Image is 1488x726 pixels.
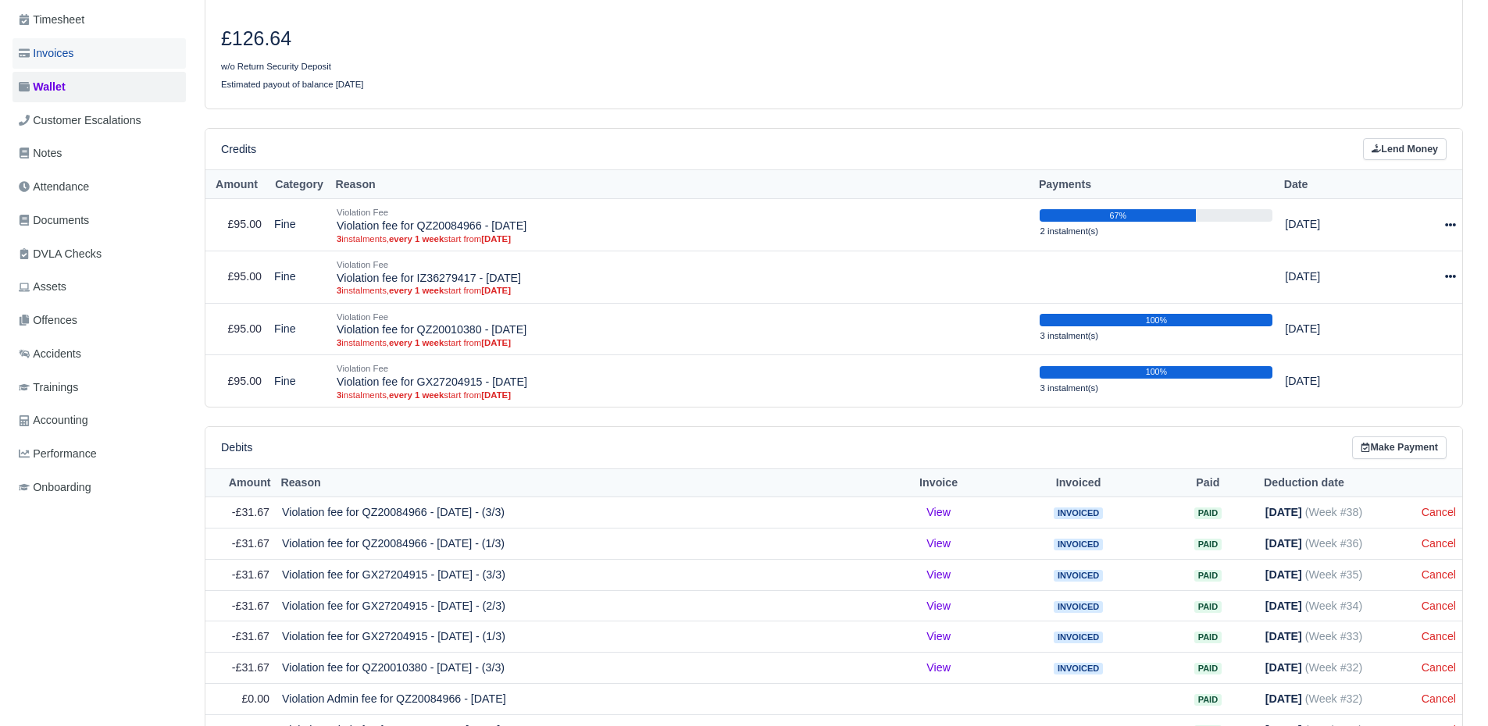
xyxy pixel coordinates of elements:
[1194,507,1222,519] span: Paid
[221,143,256,156] h6: Credits
[221,62,331,71] small: w/o Return Security Deposit
[481,286,511,295] strong: [DATE]
[337,208,388,217] small: Violation Fee
[1040,383,1098,393] small: 3 instalment(s)
[12,305,186,336] a: Offences
[337,390,1027,400] small: instalments, start from
[1305,630,1362,642] span: (Week #33)
[232,506,269,518] span: -£31.67
[1194,632,1222,643] span: Paid
[19,11,84,29] span: Timesheet
[276,683,877,714] td: Violation Admin fee for QZ20084966 - [DATE]
[12,472,186,503] a: Onboarding
[926,506,951,518] a: View
[19,212,89,230] span: Documents
[19,445,97,463] span: Performance
[337,312,388,322] small: Violation Fee
[1157,468,1259,497] th: Paid
[1305,692,1362,705] span: (Week #32)
[337,338,341,347] strong: 3
[1363,138,1447,161] a: Lend Money
[1410,651,1488,726] iframe: Chat Widget
[1305,537,1362,550] span: (Week #36)
[276,468,877,497] th: Reason
[1054,539,1103,550] span: Invoiced
[1040,366,1272,379] div: 100%
[389,390,444,400] strong: every 1 week
[1422,506,1456,518] a: Cancel
[276,528,877,560] td: Violation fee for QZ20084966 - [DATE] - (1/3)
[268,303,330,355] td: Fine
[1279,251,1380,303] td: [DATE]
[481,234,511,244] strong: [DATE]
[276,559,877,590] td: Violation fee for GX27204915 - [DATE] - (3/3)
[1265,630,1302,642] strong: [DATE]
[1279,303,1380,355] td: [DATE]
[1305,661,1362,674] span: (Week #32)
[1422,600,1456,612] a: Cancel
[205,198,268,251] td: £95.00
[389,234,444,244] strong: every 1 week
[481,338,511,347] strong: [DATE]
[12,172,186,202] a: Attendance
[337,234,341,244] strong: 3
[1279,170,1380,199] th: Date
[389,338,444,347] strong: every 1 week
[221,80,364,89] small: Estimated payout of balance [DATE]
[232,537,269,550] span: -£31.67
[1305,506,1362,518] span: (Week #38)
[241,692,269,705] span: £0.00
[1305,600,1362,612] span: (Week #34)
[1265,692,1302,705] strong: [DATE]
[1422,568,1456,581] a: Cancel
[19,178,89,196] span: Attendance
[330,251,1033,303] td: Violation fee for IZ36279417 - [DATE]
[1265,661,1302,674] strong: [DATE]
[337,285,1027,296] small: instalments, start from
[1422,537,1456,550] a: Cancel
[1054,663,1103,674] span: Invoiced
[19,112,141,130] span: Customer Escalations
[337,364,388,373] small: Violation Fee
[12,372,186,403] a: Trainings
[926,600,951,612] a: View
[19,311,77,329] span: Offences
[268,355,330,407] td: Fine
[205,468,276,497] th: Amount
[12,5,186,35] a: Timesheet
[12,239,186,269] a: DVLA Checks
[268,198,330,251] td: Fine
[1305,568,1362,581] span: (Week #35)
[1265,600,1302,612] strong: [DATE]
[276,653,877,684] td: Violation fee for QZ20010380 - [DATE] - (3/3)
[12,439,186,469] a: Performance
[337,233,1027,244] small: instalments, start from
[481,390,511,400] strong: [DATE]
[330,303,1033,355] td: Violation fee for QZ20010380 - [DATE]
[1352,436,1447,459] a: Make Payment
[1194,694,1222,706] span: Paid
[877,468,1000,497] th: Invoice
[276,590,877,621] td: Violation fee for GX27204915 - [DATE] - (2/3)
[205,303,268,355] td: £95.00
[19,278,66,296] span: Assets
[1040,314,1272,326] div: 100%
[1040,331,1098,340] small: 3 instalment(s)
[926,568,951,581] a: View
[1265,568,1302,581] strong: [DATE]
[19,379,78,397] span: Trainings
[268,170,330,199] th: Category
[1054,632,1103,643] span: Invoiced
[1054,507,1103,519] span: Invoiced
[221,27,823,51] h3: £126.64
[337,337,1027,348] small: instalments, start from
[12,105,186,136] a: Customer Escalations
[337,390,341,400] strong: 3
[1033,170,1279,199] th: Payments
[12,38,186,69] a: Invoices
[926,630,951,642] a: View
[276,621,877,653] td: Violation fee for GX27204915 - [DATE] - (1/3)
[1054,570,1103,582] span: Invoiced
[221,441,252,454] h6: Debits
